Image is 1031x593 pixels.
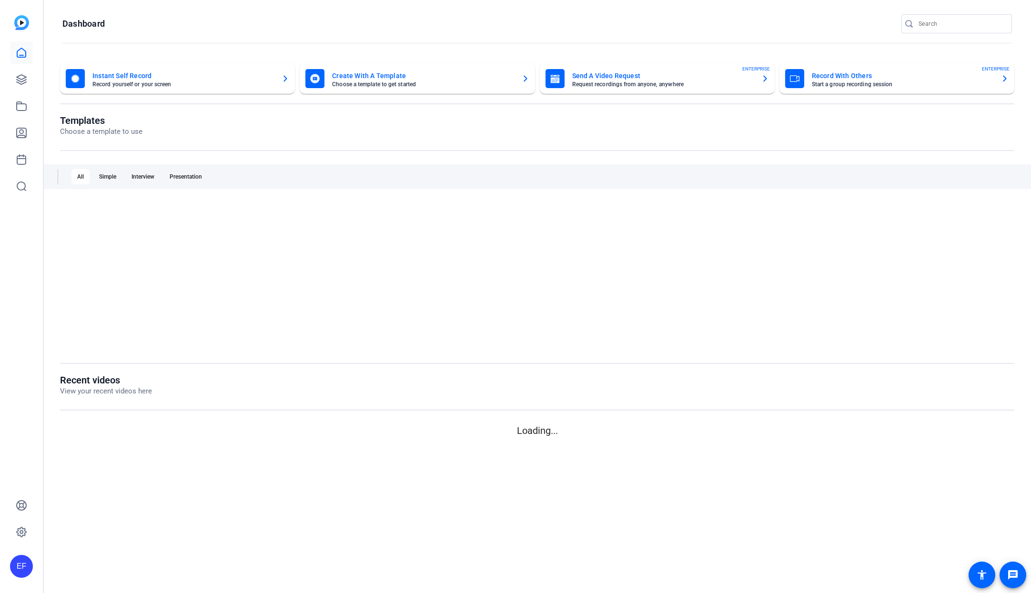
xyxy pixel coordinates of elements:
mat-card-title: Create With A Template [332,70,514,81]
span: ENTERPRISE [982,65,1010,72]
span: ENTERPRISE [742,65,770,72]
button: Create With A TemplateChoose a template to get started [300,63,535,94]
mat-card-subtitle: Record yourself or your screen [92,81,274,87]
mat-card-title: Send A Video Request [572,70,754,81]
button: Record With OthersStart a group recording sessionENTERPRISE [779,63,1014,94]
div: All [71,169,90,184]
mat-card-title: Record With Others [812,70,993,81]
h1: Recent videos [60,374,152,386]
div: Presentation [164,169,208,184]
mat-card-subtitle: Choose a template to get started [332,81,514,87]
img: blue-gradient.svg [14,15,29,30]
p: Choose a template to use [60,126,142,137]
div: Simple [93,169,122,184]
button: Send A Video RequestRequest recordings from anyone, anywhereENTERPRISE [540,63,775,94]
h1: Dashboard [62,18,105,30]
h1: Templates [60,115,142,126]
mat-icon: message [1007,569,1019,581]
p: Loading... [60,423,1014,438]
div: EF [10,555,33,578]
mat-icon: accessibility [976,569,988,581]
mat-card-subtitle: Start a group recording session [812,81,993,87]
mat-card-subtitle: Request recordings from anyone, anywhere [572,81,754,87]
input: Search [919,18,1004,30]
p: View your recent videos here [60,386,152,397]
button: Instant Self RecordRecord yourself or your screen [60,63,295,94]
mat-card-title: Instant Self Record [92,70,274,81]
div: Interview [126,169,160,184]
